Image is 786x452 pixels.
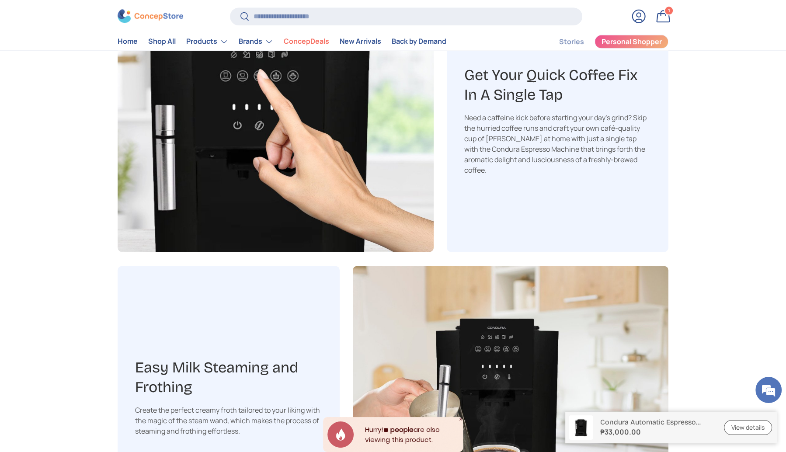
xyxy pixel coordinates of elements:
[595,35,668,49] a: Personal Shopper
[148,33,176,50] a: Shop All
[600,427,713,437] strong: ₱33,000.00
[118,10,183,23] img: ConcepStore
[392,33,446,50] a: Back by Demand
[51,110,121,198] span: We're online!
[45,49,147,60] div: Chat with us now
[233,33,278,50] summary: Brands
[600,418,713,426] p: Condura Automatic Espresso Machine
[284,33,329,50] a: ConcepDeals
[602,38,662,45] span: Personal Shopper
[724,420,772,435] a: View details
[464,112,651,175] div: Need a caffeine kick before starting your day's grind? Skip the hurried coffee runs and craft you...
[559,33,584,50] a: Stories
[464,66,651,105] h3: Get Your Quick Coffee Fix In A Single Tap
[135,405,322,436] div: Create the perfect creamy froth tailored to your liking with the magic of the steam wand, which m...
[4,239,167,269] textarea: Type your message and hit 'Enter'
[181,33,233,50] summary: Products
[143,4,164,25] div: Minimize live chat window
[538,33,668,50] nav: Secondary
[668,7,670,14] span: 1
[459,417,463,421] div: Close
[118,33,138,50] a: Home
[118,33,446,50] nav: Primary
[340,33,381,50] a: New Arrivals
[135,358,322,397] h3: Easy Milk Steaming and Frothing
